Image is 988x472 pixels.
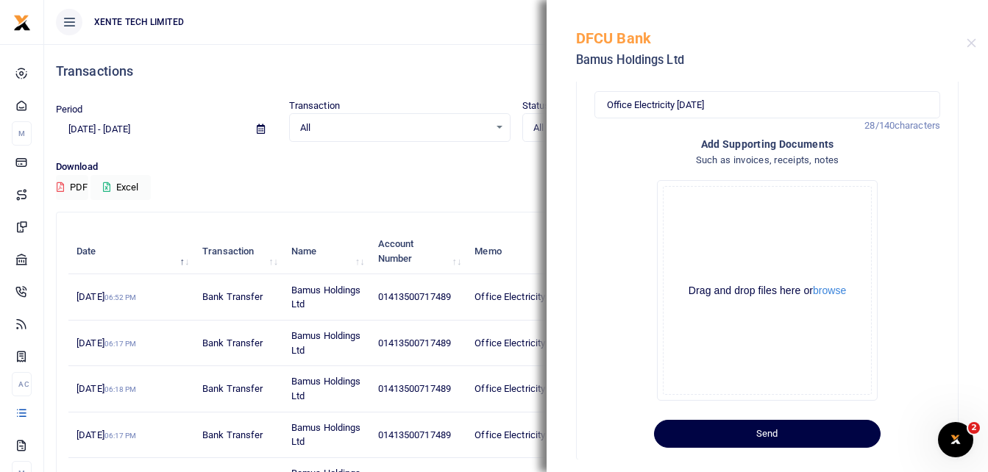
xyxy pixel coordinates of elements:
[202,383,263,394] span: Bank Transfer
[378,337,451,348] span: 01413500717489
[813,285,846,296] button: browse
[300,121,489,135] span: All
[378,383,451,394] span: 01413500717489
[77,337,136,348] span: [DATE]
[576,29,967,47] h5: DFCU Bank
[968,422,980,434] span: 2
[194,229,283,274] th: Transaction: activate to sort column ascending
[56,175,88,200] button: PDF
[475,429,575,440] span: Office Electricity [DATE]
[104,293,137,301] small: 06:52 PM
[202,291,263,302] span: Bank Transfer
[864,120,895,131] span: 28/140
[475,337,575,348] span: Office Electricity [DATE]
[90,175,151,200] button: Excel
[895,120,940,131] span: characters
[594,91,940,119] input: Enter Reason
[594,136,940,152] h4: Add supporting Documents
[664,284,871,298] div: Drag and drop files here or
[938,422,973,457] iframe: Intercom live chat
[466,229,639,274] th: Memo: activate to sort column ascending
[13,16,31,27] a: logo-small logo-large logo-large
[12,121,32,146] li: M
[202,337,263,348] span: Bank Transfer
[289,99,340,113] label: Transaction
[56,102,83,117] label: Period
[77,383,136,394] span: [DATE]
[378,429,451,440] span: 01413500717489
[104,340,137,348] small: 06:17 PM
[291,285,360,310] span: Bamus Holdings Ltd
[475,291,575,302] span: Office Electricity [DATE]
[522,99,550,113] label: Status
[283,229,369,274] th: Name: activate to sort column ascending
[13,14,31,32] img: logo-small
[88,15,190,29] span: XENTE TECH LIMITED
[967,38,976,48] button: Close
[291,376,360,401] span: Bamus Holdings Ltd
[533,121,722,135] span: All
[104,432,137,440] small: 06:17 PM
[104,385,137,393] small: 06:18 PM
[657,180,878,401] div: File Uploader
[576,53,967,68] h5: Bamus Holdings Ltd
[291,330,360,356] span: Bamus Holdings Ltd
[56,117,245,142] input: select period
[77,291,136,302] span: [DATE]
[12,372,32,396] li: Ac
[594,152,940,168] h4: Such as invoices, receipts, notes
[56,160,976,175] p: Download
[378,291,451,302] span: 01413500717489
[369,229,466,274] th: Account Number: activate to sort column ascending
[68,229,194,274] th: Date: activate to sort column descending
[56,63,976,79] h4: Transactions
[291,422,360,448] span: Bamus Holdings Ltd
[202,429,263,440] span: Bank Transfer
[77,429,136,440] span: [DATE]
[654,420,881,448] button: Send
[475,383,575,394] span: Office Electricity [DATE]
